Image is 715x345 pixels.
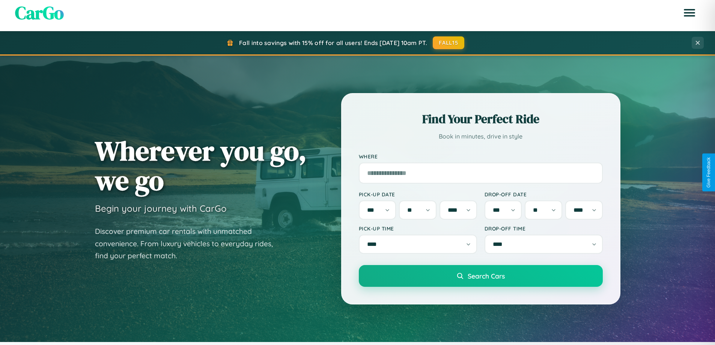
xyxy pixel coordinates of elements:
h2: Find Your Perfect Ride [359,111,603,127]
div: Give Feedback [706,157,711,188]
label: Pick-up Time [359,225,477,232]
h1: Wherever you go, we go [95,136,307,195]
label: Where [359,153,603,160]
span: CarGo [15,0,64,25]
button: Open menu [679,2,700,23]
h3: Begin your journey with CarGo [95,203,227,214]
label: Drop-off Time [485,225,603,232]
span: Search Cars [468,272,505,280]
button: FALL15 [433,36,464,49]
p: Discover premium car rentals with unmatched convenience. From luxury vehicles to everyday rides, ... [95,225,283,262]
span: Fall into savings with 15% off for all users! Ends [DATE] 10am PT. [239,39,427,47]
label: Pick-up Date [359,191,477,197]
button: Search Cars [359,265,603,287]
p: Book in minutes, drive in style [359,131,603,142]
label: Drop-off Date [485,191,603,197]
